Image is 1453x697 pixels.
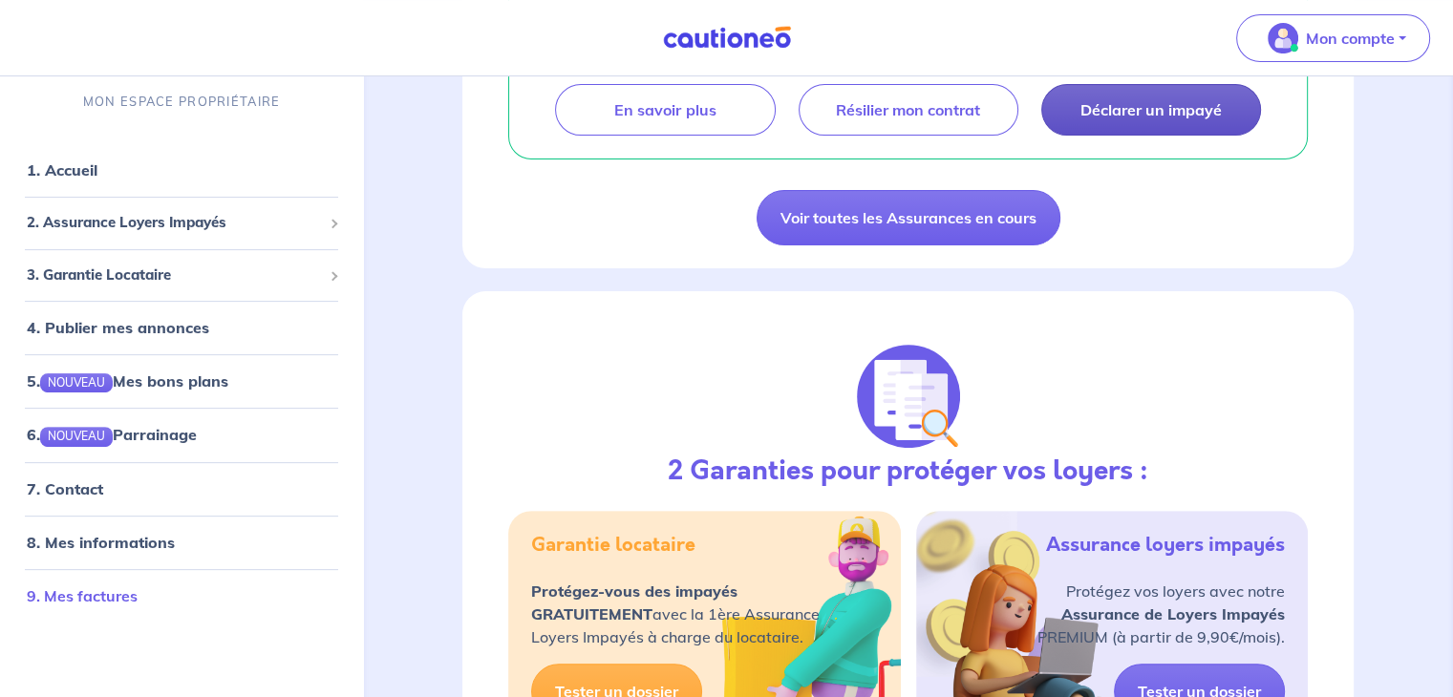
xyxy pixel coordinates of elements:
span: 3. Garantie Locataire [27,264,322,286]
div: 1. Accueil [8,151,355,189]
button: illu_account_valid_menu.svgMon compte [1236,14,1430,62]
span: 2. Assurance Loyers Impayés [27,212,322,234]
a: 8. Mes informations [27,533,175,552]
p: Déclarer un impayé [1080,100,1222,119]
a: Résilier mon contrat [799,84,1018,136]
a: 5.NOUVEAUMes bons plans [27,371,228,391]
p: avec la 1ère Assurance Loyers Impayés à charge du locataire. [531,580,820,648]
p: En savoir plus [614,100,716,119]
div: 5.NOUVEAUMes bons plans [8,362,355,400]
a: 6.NOUVEAUParrainage [27,425,197,444]
strong: Protégez-vous des impayés GRATUITEMENT [531,581,737,623]
p: Mon compte [1306,27,1395,50]
div: 2. Assurance Loyers Impayés [8,204,355,242]
a: 1. Accueil [27,160,97,180]
a: 9. Mes factures [27,586,138,605]
div: 9. Mes factures [8,577,355,615]
a: 4. Publier mes annonces [27,318,209,337]
a: Déclarer un impayé [1041,84,1261,136]
div: 6.NOUVEAUParrainage [8,415,355,454]
img: justif-loupe [857,345,960,448]
a: Voir toutes les Assurances en cours [757,190,1060,245]
strong: Assurance de Loyers Impayés [1061,604,1285,623]
h5: Garantie locataire [531,534,695,557]
h3: 2 Garanties pour protéger vos loyers : [668,455,1148,488]
div: 4. Publier mes annonces [8,308,355,347]
a: 7. Contact [27,479,103,498]
h5: Assurance loyers impayés [1046,534,1285,557]
a: En savoir plus [555,84,775,136]
div: 7. Contact [8,470,355,508]
p: Résilier mon contrat [836,100,980,119]
img: illu_account_valid_menu.svg [1268,23,1298,53]
p: Protégez vos loyers avec notre PREMIUM (à partir de 9,90€/mois). [1037,580,1285,648]
div: 3. Garantie Locataire [8,257,355,294]
p: MON ESPACE PROPRIÉTAIRE [83,93,280,111]
div: 8. Mes informations [8,523,355,561]
img: Cautioneo [655,26,799,50]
